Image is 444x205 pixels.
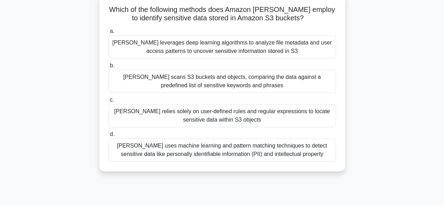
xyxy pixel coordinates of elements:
span: d. [110,131,114,137]
span: b. [110,62,114,68]
div: [PERSON_NAME] uses machine learning and pattern matching techniques to detect sensitive data like... [108,138,336,162]
div: [PERSON_NAME] relies solely on user-defined rules and regular expressions to locate sensitive dat... [108,104,336,127]
div: [PERSON_NAME] leverages deep learning algorithms to analyze file metadata and user access pattern... [108,35,336,59]
div: [PERSON_NAME] scans S3 buckets and objects, comparing the data against a predefined list of sensi... [108,70,336,93]
span: a. [110,28,114,34]
h5: Which of the following methods does Amazon [PERSON_NAME] employ to identify sensitive data stored... [108,5,337,23]
span: c. [110,97,114,103]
